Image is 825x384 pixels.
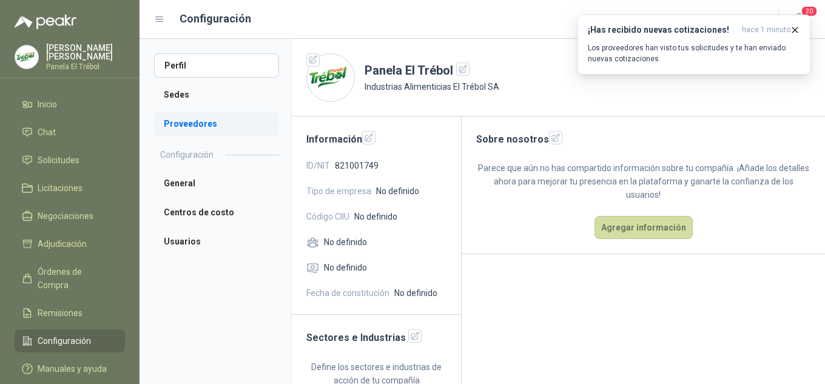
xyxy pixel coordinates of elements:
[38,237,87,251] span: Adjudicación
[180,10,251,27] h1: Configuración
[306,286,389,300] span: Fecha de constitución
[15,93,125,116] a: Inicio
[306,131,446,147] h2: Información
[801,5,818,17] span: 20
[38,98,57,111] span: Inicio
[365,80,499,93] p: Industrias Alimenticias El Trébol SA
[154,53,279,78] a: Perfil
[354,210,397,223] span: No definido
[15,301,125,325] a: Remisiones
[38,265,113,292] span: Órdenes de Compra
[15,177,125,200] a: Licitaciones
[394,286,437,300] span: No definido
[15,121,125,144] a: Chat
[154,112,279,136] a: Proveedores
[306,184,371,198] span: Tipo de empresa
[376,184,419,198] span: No definido
[588,42,800,64] p: Los proveedores han visto tus solicitudes y te han enviado nuevas cotizaciones.
[15,45,38,69] img: Company Logo
[476,161,810,201] p: Parece que aún no has compartido información sobre tu compañía. ¡Añade los detalles ahora para me...
[324,261,367,274] span: No definido
[15,329,125,352] a: Configuración
[46,63,125,70] p: Panela El Trébol
[154,171,279,195] a: General
[38,126,56,139] span: Chat
[306,329,446,345] h2: Sectores e Industrias
[38,362,107,376] span: Manuales y ayuda
[154,83,279,107] a: Sedes
[365,61,499,80] h1: Panela El Trébol
[15,260,125,297] a: Órdenes de Compra
[154,229,279,254] a: Usuarios
[306,159,330,172] span: ID/NIT
[577,15,810,75] button: ¡Has recibido nuevas cotizaciones!hace 1 minuto Los proveedores han visto tus solicitudes y te ha...
[15,204,125,227] a: Negociaciones
[160,148,214,161] h2: Configuración
[476,131,810,147] h2: Sobre nosotros
[15,149,125,172] a: Solicitudes
[38,306,82,320] span: Remisiones
[154,200,279,224] a: Centros de costo
[38,181,82,195] span: Licitaciones
[38,334,91,348] span: Configuración
[15,357,125,380] a: Manuales y ayuda
[38,153,79,167] span: Solicitudes
[588,25,737,35] h3: ¡Has recibido nuevas cotizaciones!
[324,235,367,249] span: No definido
[789,8,810,30] button: 20
[38,209,93,223] span: Negociaciones
[15,15,76,29] img: Logo peakr
[335,159,379,172] span: 821001749
[594,216,693,239] button: Agregar información
[307,54,354,101] img: Company Logo
[742,25,790,35] span: hace 1 minuto
[306,210,349,223] span: Código CIIU
[46,44,125,61] p: [PERSON_NAME] [PERSON_NAME]
[15,232,125,255] a: Adjudicación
